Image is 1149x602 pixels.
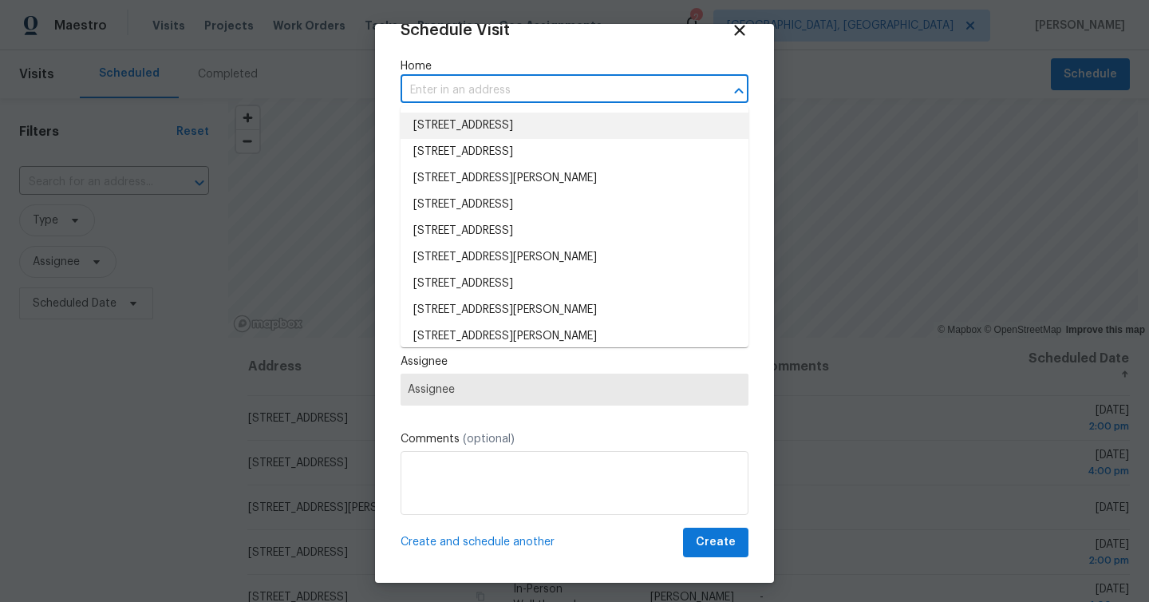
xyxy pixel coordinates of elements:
[401,165,748,192] li: [STREET_ADDRESS][PERSON_NAME]
[401,113,748,139] li: [STREET_ADDRESS]
[401,431,748,447] label: Comments
[728,80,750,102] button: Close
[401,323,748,350] li: [STREET_ADDRESS][PERSON_NAME]
[401,534,555,550] span: Create and schedule another
[401,192,748,218] li: [STREET_ADDRESS]
[401,271,748,297] li: [STREET_ADDRESS]
[401,78,704,103] input: Enter in an address
[401,244,748,271] li: [STREET_ADDRESS][PERSON_NAME]
[401,58,748,74] label: Home
[731,22,748,39] span: Close
[401,22,510,38] span: Schedule Visit
[696,533,736,552] span: Create
[401,218,748,244] li: [STREET_ADDRESS]
[408,383,741,396] span: Assignee
[683,528,748,557] button: Create
[401,139,748,165] li: [STREET_ADDRESS]
[401,354,748,370] label: Assignee
[401,297,748,323] li: [STREET_ADDRESS][PERSON_NAME]
[463,434,515,445] span: (optional)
